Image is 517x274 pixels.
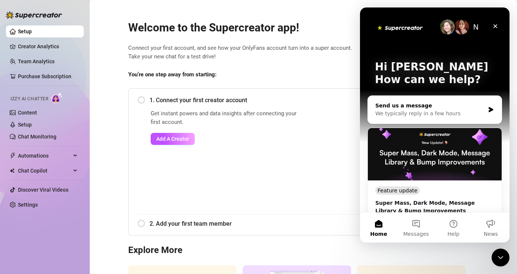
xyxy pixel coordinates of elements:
[151,133,195,145] button: Add A Creator
[128,71,216,78] strong: You’re one step away from starting:
[10,168,15,173] img: Chat Copilot
[320,109,470,205] iframe: Add Creators
[492,249,510,267] iframe: Intercom live chat
[128,244,479,256] h3: Explore More
[10,95,48,103] span: Izzy AI Chatter
[51,92,63,103] img: AI Chatter
[18,134,56,140] a: Chat Monitoring
[128,44,479,61] span: Connect your first account, and see how your OnlyFans account turn into a super account. Take you...
[18,58,55,64] a: Team Analytics
[138,91,470,109] div: 1. Connect your first creator account
[138,214,470,233] div: 2. Add your first team member
[360,7,510,243] iframe: Intercom live chat
[18,187,68,193] a: Discover Viral Videos
[156,136,189,142] span: Add A Creator
[6,11,62,19] img: logo-BBDzfeDw.svg
[18,202,38,208] a: Settings
[18,150,71,162] span: Automations
[150,219,470,228] span: 2. Add your first team member
[128,21,479,35] h2: Welcome to the Supercreator app!
[151,133,301,145] a: Add A Creator
[18,110,37,116] a: Content
[10,153,16,159] span: thunderbolt
[150,95,470,105] span: 1. Connect your first creator account
[18,40,78,52] a: Creator Analytics
[18,122,32,128] a: Setup
[151,109,301,127] span: Get instant powers and data insights after connecting your first account.
[18,73,71,79] a: Purchase Subscription
[18,28,32,34] a: Setup
[18,165,71,177] span: Chat Copilot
